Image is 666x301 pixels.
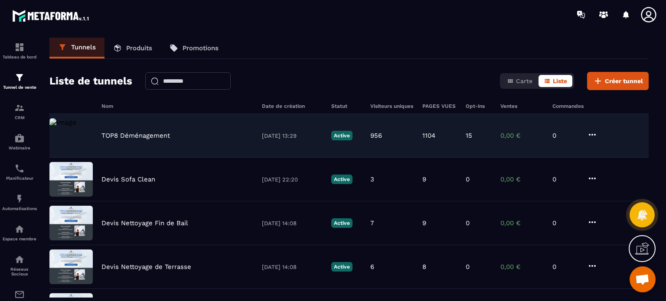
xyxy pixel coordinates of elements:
h6: Ventes [500,103,544,109]
button: Liste [539,75,572,87]
p: 0,00 € [500,219,544,227]
p: Active [331,175,353,184]
img: image [49,249,93,284]
a: formationformationTunnel de vente [2,66,37,96]
a: Produits [104,38,161,58]
p: 8 [422,263,426,271]
p: Promotions [183,44,219,52]
p: Active [331,131,353,140]
p: Tunnels [71,43,96,51]
h6: Statut [331,103,362,109]
p: Devis Sofa Clean [101,175,155,183]
p: Espace membre [2,236,37,241]
button: Créer tunnel [587,72,649,90]
h6: Nom [101,103,253,109]
p: Active [331,262,353,272]
h6: Visiteurs uniques [370,103,414,109]
img: social-network [14,254,25,265]
p: 15 [466,132,472,139]
a: social-networksocial-networkRéseaux Sociaux [2,248,37,283]
p: Tunnel de vente [2,85,37,90]
p: Tableau de bord [2,55,37,59]
a: Ouvrir le chat [630,266,656,292]
p: 0,00 € [500,132,544,139]
p: 3 [370,175,374,183]
h6: Opt-ins [466,103,492,109]
p: Planificateur [2,176,37,181]
p: Automatisations [2,206,37,211]
p: 0,00 € [500,175,544,183]
p: [DATE] 13:29 [262,133,323,139]
a: schedulerschedulerPlanificateur [2,157,37,187]
p: TOP8 Déménagement [101,132,170,139]
a: Promotions [161,38,227,58]
p: Réseaux Sociaux [2,267,37,276]
img: scheduler [14,163,25,174]
p: CRM [2,115,37,120]
img: image [49,162,93,197]
p: 7 [370,219,374,227]
span: Créer tunnel [605,77,643,85]
p: 0 [466,263,470,271]
span: Carte [516,78,532,84]
a: automationsautomationsAutomatisations [2,187,37,217]
img: logo [12,8,90,23]
p: 0 [552,219,578,227]
p: 0 [552,175,578,183]
h6: Commandes [552,103,584,109]
h6: PAGES VUES [422,103,457,109]
p: 0 [466,175,470,183]
a: Tunnels [49,38,104,58]
span: Liste [553,78,567,84]
img: automations [14,194,25,204]
p: 0,00 € [500,263,544,271]
p: 1104 [422,132,435,139]
img: formation [14,72,25,83]
p: 9 [422,219,426,227]
img: email [14,289,25,300]
p: [DATE] 22:20 [262,176,323,183]
img: image [49,206,93,240]
h6: Date de création [262,103,323,109]
p: Devis Nettoyage de Terrasse [101,263,191,271]
a: automationsautomationsWebinaire [2,126,37,157]
p: [DATE] 14:08 [262,264,323,270]
p: 0 [552,263,578,271]
a: formationformationTableau de bord [2,36,37,66]
p: Produits [126,44,152,52]
p: 9 [422,175,426,183]
img: automations [14,133,25,143]
p: [DATE] 14:08 [262,220,323,227]
p: Devis Nettoyage Fin de Bail [101,219,188,227]
img: automations [14,224,25,234]
p: 0 [552,132,578,139]
p: Active [331,218,353,228]
a: automationsautomationsEspace membre [2,217,37,248]
img: formation [14,42,25,52]
p: 6 [370,263,374,271]
img: formation [14,103,25,113]
a: formationformationCRM [2,96,37,126]
img: image [49,118,76,126]
h2: Liste de tunnels [49,72,132,90]
p: 956 [370,132,382,139]
p: 0 [466,219,470,227]
button: Carte [502,75,538,87]
p: Webinaire [2,146,37,150]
